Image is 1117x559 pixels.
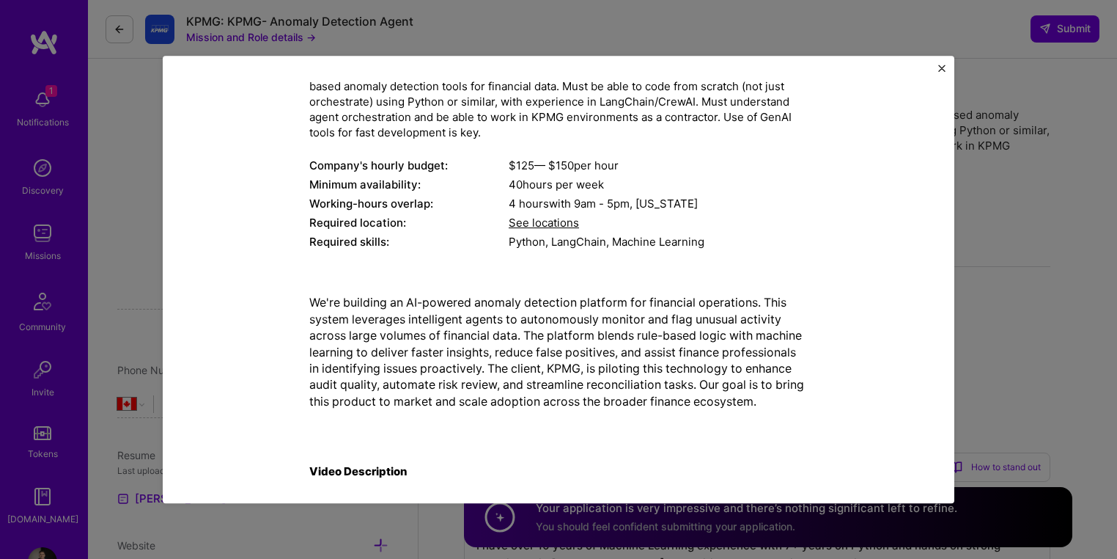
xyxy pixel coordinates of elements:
div: Python, LangChain, Machine Learning [509,235,808,250]
div: $ 125 — $ 150 per hour [509,158,808,174]
div: Required skills: [309,235,509,250]
h4: Video Description [309,465,808,478]
div: Working-hours overlap: [309,197,509,212]
div: 4 hours with [US_STATE] [509,197,808,212]
div: Seeking a hands-on AI engineer with strong software/data engineering skills to build agent-based ... [309,64,808,141]
p: We're building an AI-powered anomaly detection platform for financial operations. This system lev... [309,295,808,410]
div: Company's hourly budget: [309,158,509,174]
span: 9am - 5pm , [571,197,635,211]
button: Close [938,65,945,80]
div: Minimum availability: [309,178,509,193]
span: See locations [509,216,579,230]
div: 40 hours per week [509,178,808,193]
div: Required location: [309,216,509,231]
